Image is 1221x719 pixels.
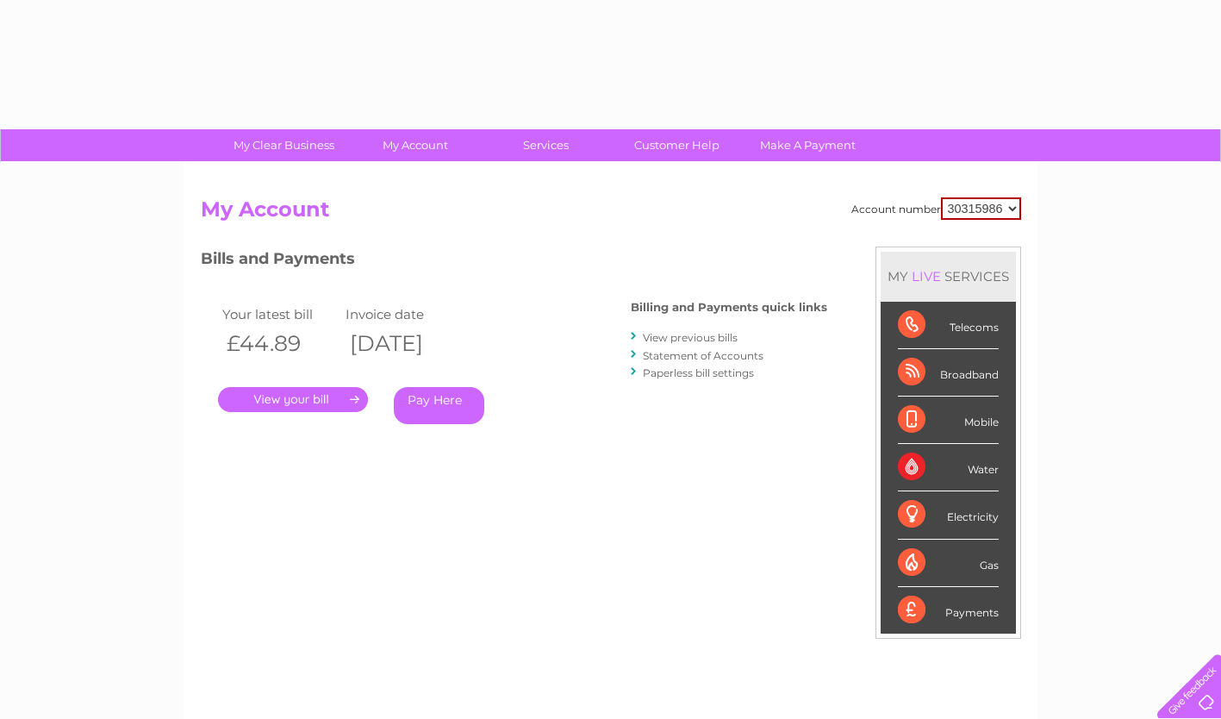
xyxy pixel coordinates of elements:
a: Pay Here [394,387,484,424]
th: £44.89 [218,326,342,361]
td: Your latest bill [218,303,342,326]
div: Telecoms [898,302,999,349]
div: Water [898,444,999,491]
th: [DATE] [341,326,465,361]
div: Payments [898,587,999,634]
a: View previous bills [643,331,738,344]
h2: My Account [201,197,1021,230]
div: Account number [851,197,1021,220]
div: Mobile [898,397,999,444]
div: Gas [898,540,999,587]
div: LIVE [908,268,944,284]
a: Customer Help [606,129,748,161]
div: MY SERVICES [881,252,1016,301]
a: My Account [344,129,486,161]
a: My Clear Business [213,129,355,161]
a: Statement of Accounts [643,349,763,362]
a: . [218,387,368,412]
a: Services [475,129,617,161]
a: Paperless bill settings [643,366,754,379]
h3: Bills and Payments [201,247,827,277]
div: Electricity [898,491,999,539]
div: Broadband [898,349,999,397]
a: Make A Payment [737,129,879,161]
h4: Billing and Payments quick links [631,301,827,314]
td: Invoice date [341,303,465,326]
